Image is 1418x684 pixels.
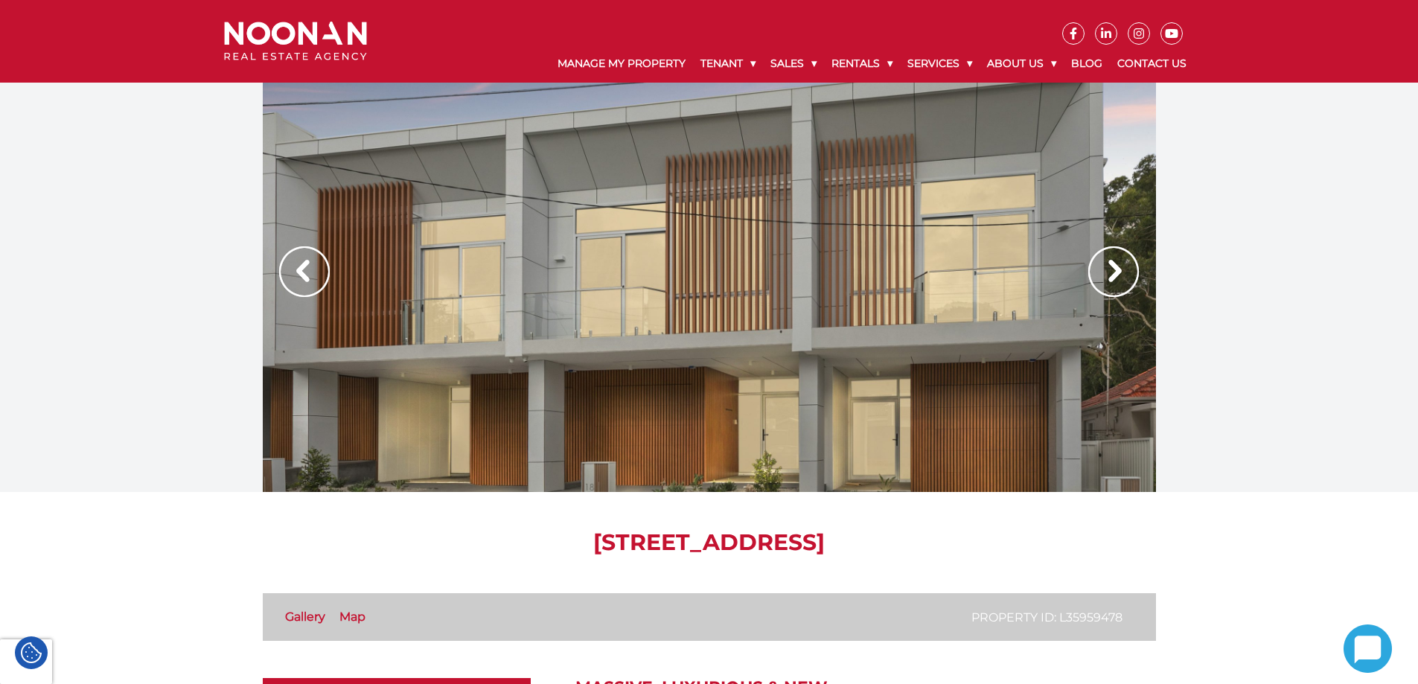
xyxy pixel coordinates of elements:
[285,610,325,624] a: Gallery
[263,529,1156,556] h1: [STREET_ADDRESS]
[279,246,330,297] img: Arrow slider
[971,608,1122,627] p: Property ID: L35959478
[1110,45,1194,83] a: Contact Us
[1088,246,1139,297] img: Arrow slider
[980,45,1064,83] a: About Us
[339,610,365,624] a: Map
[550,45,693,83] a: Manage My Property
[900,45,980,83] a: Services
[1064,45,1110,83] a: Blog
[224,22,367,61] img: Noonan Real Estate Agency
[15,636,48,669] div: Cookie Settings
[763,45,824,83] a: Sales
[693,45,763,83] a: Tenant
[824,45,900,83] a: Rentals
